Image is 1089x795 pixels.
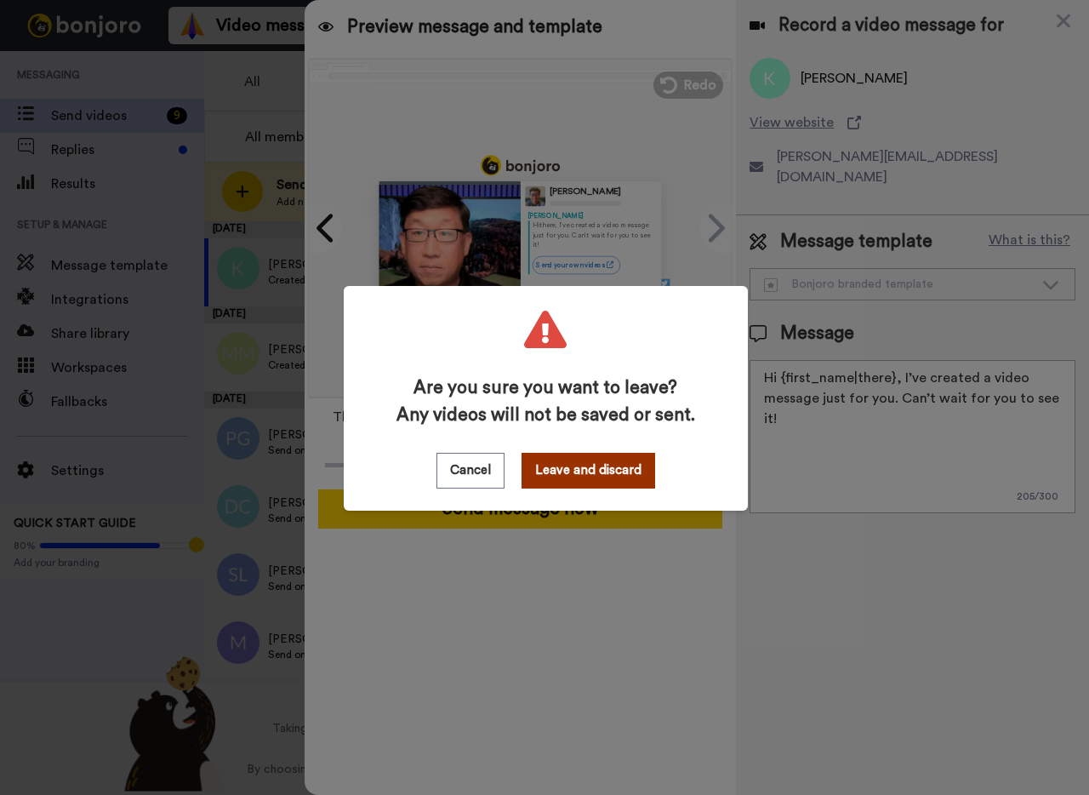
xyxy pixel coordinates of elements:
[54,54,75,75] img: mute-white.svg
[396,405,695,426] span: Any videos will not be saved or sent.
[396,378,695,398] span: Are you sure you want to leave?
[436,453,505,489] button: Cancel
[95,14,231,163] span: Hi [PERSON_NAME], I'm [PERSON_NAME], one of the co-founders and I wanted to say hi & welcome. I'v...
[2,3,48,49] img: 3183ab3e-59ed-45f6-af1c-10226f767056-1659068401.jpg
[522,453,655,489] button: Leave and discard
